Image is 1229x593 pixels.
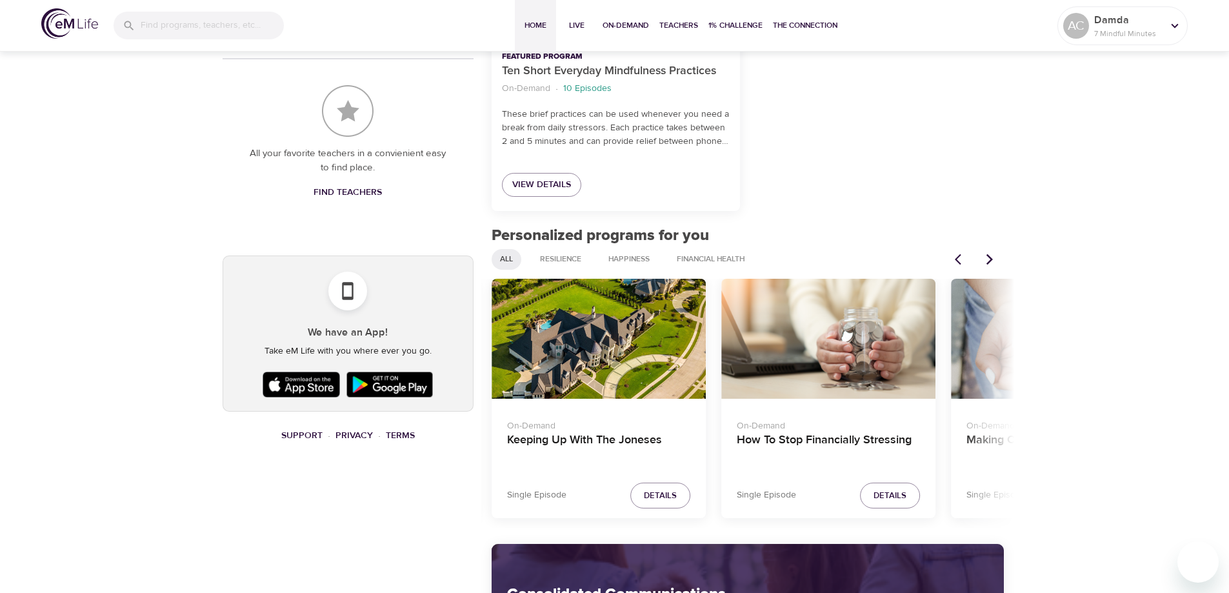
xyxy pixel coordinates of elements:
span: The Connection [773,19,837,32]
span: Find Teachers [314,185,382,201]
p: On-Demand [507,414,690,433]
p: On-Demand [966,414,1150,433]
button: Next items [975,245,1004,274]
span: Details [644,488,677,503]
span: Details [874,488,906,503]
p: Damda [1094,12,1163,28]
p: 7 Mindful Minutes [1094,28,1163,39]
div: Financial Health [668,249,753,270]
a: Terms [386,430,415,441]
li: · [555,80,558,97]
h2: Personalized programs for you [492,226,1004,245]
p: Single Episode [507,488,566,502]
h5: We have an App! [234,326,463,339]
a: Support [281,430,323,441]
span: Teachers [659,19,698,32]
nav: breadcrumb [223,427,474,445]
p: 10 Episodes [563,82,612,95]
span: Financial Health [669,254,752,265]
img: logo [41,8,98,39]
p: Single Episode [966,488,1026,502]
span: Happiness [601,254,657,265]
div: All [492,249,521,270]
a: View Details [502,173,581,197]
a: Privacy [335,430,373,441]
img: Google Play Store [343,368,436,401]
p: Featured Program [502,51,730,63]
p: On-Demand [737,414,920,433]
button: Details [860,483,920,509]
div: AC [1063,13,1089,39]
button: How To Stop Financially Stressing [721,279,935,399]
span: Home [520,19,551,32]
input: Find programs, teachers, etc... [141,12,284,39]
h4: Keeping Up With The Joneses [507,433,690,464]
button: Previous items [947,245,975,274]
img: Apple App Store [259,368,343,401]
p: Take eM Life with you where ever you go. [234,345,463,358]
span: On-Demand [603,19,649,32]
span: Resilience [532,254,589,265]
div: Resilience [532,249,590,270]
p: On-Demand [502,82,550,95]
h4: How To Stop Financially Stressing [737,433,920,464]
span: All [492,254,521,265]
button: Details [630,483,690,509]
li: · [328,427,330,445]
span: View Details [512,177,571,193]
p: Ten Short Everyday Mindfulness Practices [502,63,730,80]
div: Happiness [600,249,658,270]
img: Favorite Teachers [322,85,374,137]
a: Find Teachers [308,181,387,205]
p: These brief practices can be used whenever you need a break from daily stressors. Each practice t... [502,108,730,148]
p: All your favorite teachers in a convienient easy to find place. [248,146,448,176]
span: Live [561,19,592,32]
button: Making Changes For New Choices [951,279,1165,399]
li: · [378,427,381,445]
nav: breadcrumb [502,80,730,97]
iframe: Button to launch messaging window [1177,541,1219,583]
p: Single Episode [737,488,796,502]
span: 1% Challenge [708,19,763,32]
button: Keeping Up With The Joneses [492,279,706,399]
h4: Making Changes For New Choices [966,433,1150,464]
